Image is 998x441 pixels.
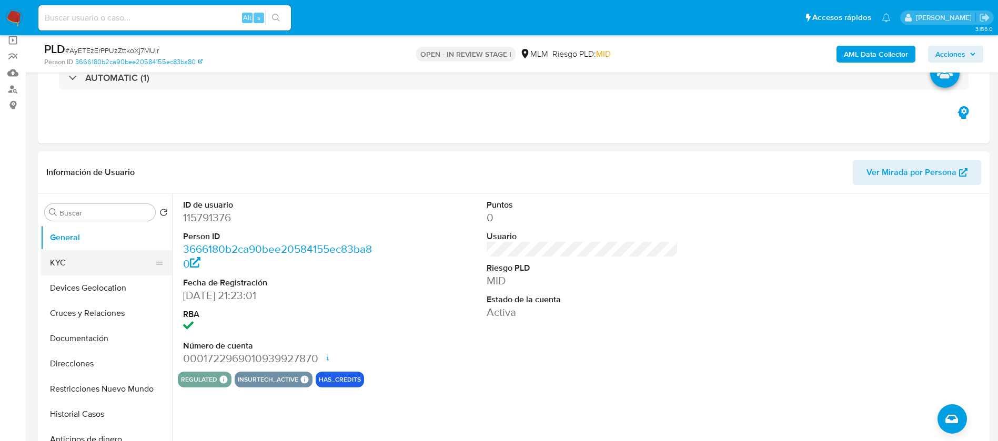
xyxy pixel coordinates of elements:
[41,301,172,326] button: Cruces y Relaciones
[181,377,217,382] button: regulated
[41,225,172,250] button: General
[487,273,679,288] dd: MID
[183,199,375,211] dt: ID de usuario
[487,210,679,225] dd: 0
[552,48,611,60] span: Riesgo PLD:
[41,376,172,402] button: Restricciones Nuevo Mundo
[979,12,990,23] a: Salir
[183,288,375,303] dd: [DATE] 21:23:01
[183,309,375,320] dt: RBA
[49,208,57,217] button: Buscar
[41,351,172,376] button: Direcciones
[487,199,679,211] dt: Puntos
[44,40,65,57] b: PLD
[487,262,679,274] dt: Riesgo PLD
[882,13,891,22] a: Notificaciones
[596,48,611,60] span: MID
[41,275,172,301] button: Devices Geolocation
[916,13,975,23] p: alicia.aldreteperez@mercadolibre.com.mx
[928,46,983,63] button: Acciones
[183,210,375,225] dd: 115791376
[59,208,151,218] input: Buscar
[836,46,915,63] button: AML Data Collector
[38,11,291,25] input: Buscar usuario o caso...
[46,167,135,178] h1: Información de Usuario
[243,13,251,23] span: Alt
[853,160,981,185] button: Ver Mirada por Persona
[183,231,375,242] dt: Person ID
[41,326,172,351] button: Documentación
[238,377,298,382] button: insurtech_active
[75,57,203,67] a: 3666180b2ca90bee20584155ec83ba80
[183,351,375,366] dd: 0001722969010939927870
[257,13,260,23] span: s
[41,402,172,427] button: Historial Casos
[183,241,372,271] a: 3666180b2ca90bee20584155ec83ba80
[812,12,871,23] span: Accesos rápidos
[866,160,956,185] span: Ver Mirada por Persona
[487,231,679,242] dt: Usuario
[59,66,969,90] div: AUTOMATIC (1)
[487,294,679,305] dt: Estado de la cuenta
[44,57,73,67] b: Person ID
[159,208,168,220] button: Volver al orden por defecto
[65,45,159,56] span: # AyETEzErPPUzZttkoXj7MUlr
[183,277,375,289] dt: Fecha de Registración
[85,72,149,84] h3: AUTOMATIC (1)
[416,47,516,61] p: OPEN - IN REVIEW STAGE I
[844,46,908,63] b: AML Data Collector
[319,377,361,382] button: has_credits
[487,305,679,320] dd: Activa
[520,48,548,60] div: MLM
[935,46,965,63] span: Acciones
[41,250,164,275] button: KYC
[975,25,993,33] span: 3.156.0
[265,11,287,25] button: search-icon
[183,340,375,352] dt: Número de cuenta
